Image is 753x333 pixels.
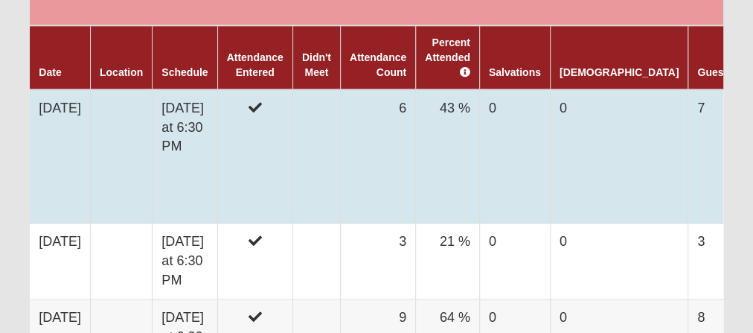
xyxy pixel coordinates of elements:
a: Percent Attended [425,37,470,78]
a: Attendance Entered [227,51,283,78]
td: 0 [479,223,550,299]
td: [DATE] [30,89,90,223]
a: Schedule [161,66,208,78]
td: 21 % [416,223,480,299]
td: 0 [550,89,688,223]
td: 3 [340,223,415,299]
td: 3 [688,223,742,299]
td: 43 % [416,89,480,223]
a: Location [100,66,143,78]
td: [DATE] at 6:30 PM [153,89,217,223]
a: Date [39,66,61,78]
td: 0 [479,89,550,223]
td: [DATE] [30,223,90,299]
td: [DATE] at 6:30 PM [153,223,217,299]
td: 6 [340,89,415,223]
a: Attendance Count [350,51,406,78]
td: 7 [688,89,742,223]
td: 0 [550,223,688,299]
th: Salvations [479,25,550,89]
th: Guests [688,25,742,89]
a: Didn't Meet [302,51,331,78]
th: [DEMOGRAPHIC_DATA] [550,25,688,89]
